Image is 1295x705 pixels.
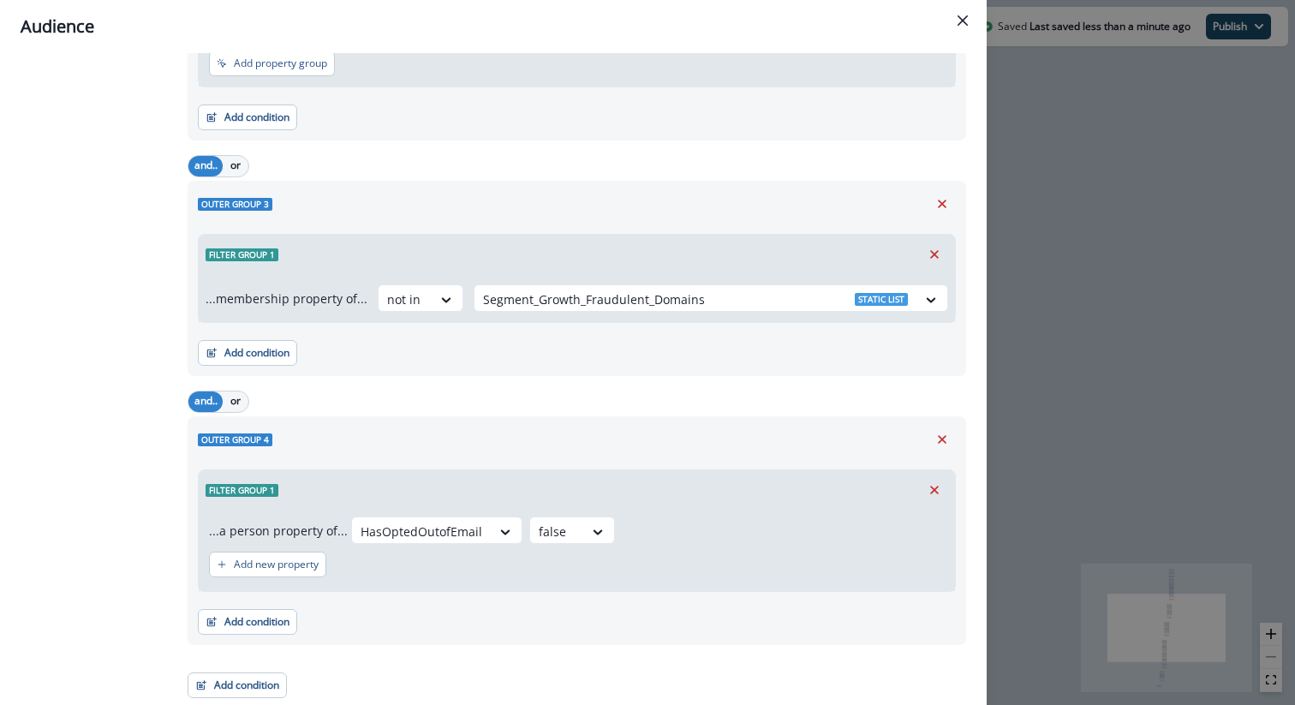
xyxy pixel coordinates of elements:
[21,14,966,39] div: Audience
[223,156,248,176] button: or
[223,391,248,412] button: or
[921,477,948,503] button: Remove
[209,522,348,540] p: ...a person property of...
[234,57,327,69] p: Add property group
[234,559,319,571] p: Add new property
[198,609,297,635] button: Add condition
[198,105,297,130] button: Add condition
[928,191,956,217] button: Remove
[188,156,223,176] button: and..
[206,290,367,308] p: ...membership property of...
[198,340,297,366] button: Add condition
[209,552,326,577] button: Add new property
[188,672,287,698] button: Add condition
[198,198,272,211] span: Outer group 3
[206,248,278,261] span: Filter group 1
[949,7,976,34] button: Close
[209,51,335,76] button: Add property group
[188,391,223,412] button: and..
[198,433,272,446] span: Outer group 4
[206,484,278,497] span: Filter group 1
[921,242,948,267] button: Remove
[928,427,956,452] button: Remove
